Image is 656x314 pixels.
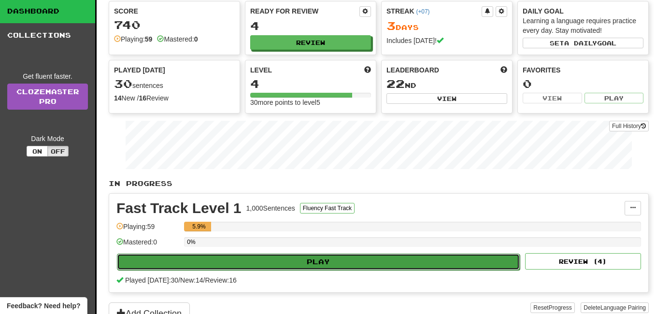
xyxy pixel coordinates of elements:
a: ClozemasterPro [7,84,88,110]
div: 0 [523,78,643,90]
button: Review [250,35,371,50]
div: Score [114,6,235,16]
div: 4 [250,20,371,32]
button: Play [117,254,520,270]
div: Mastered: 0 [116,237,179,253]
span: Score more points to level up [364,65,371,75]
strong: 14 [114,94,122,102]
span: Level [250,65,272,75]
div: Includes [DATE]! [386,36,507,45]
button: Review (4) [525,253,641,270]
button: Full History [609,121,649,131]
div: nd [386,78,507,90]
div: Mastered: [157,34,198,44]
div: Streak [386,6,482,16]
span: Open feedback widget [7,301,80,311]
span: / [178,276,180,284]
a: (+07) [416,8,429,15]
span: Leaderboard [386,65,439,75]
button: Off [47,146,69,157]
span: Language Pairing [600,304,646,311]
div: 4 [250,78,371,90]
div: Playing: 59 [116,222,179,238]
button: View [523,93,582,103]
span: 30 [114,77,132,90]
div: Daily Goal [523,6,643,16]
div: 30 more points to level 5 [250,98,371,107]
div: 740 [114,19,235,31]
p: In Progress [109,179,649,188]
div: Favorites [523,65,643,75]
button: Play [585,93,644,103]
span: Played [DATE]: 30 [125,276,178,284]
div: Ready for Review [250,6,359,16]
span: a daily [564,40,597,46]
span: / [203,276,205,284]
div: Day s [386,20,507,32]
span: New: 14 [180,276,203,284]
button: On [27,146,48,157]
div: sentences [114,78,235,90]
button: View [386,93,507,104]
div: Get fluent faster. [7,71,88,81]
span: This week in points, UTC [500,65,507,75]
div: Playing: [114,34,152,44]
span: Played [DATE] [114,65,165,75]
div: Learning a language requires practice every day. Stay motivated! [523,16,643,35]
div: Fast Track Level 1 [116,201,242,215]
div: 1,000 Sentences [246,203,295,213]
strong: 0 [194,35,198,43]
strong: 16 [139,94,146,102]
strong: 59 [145,35,153,43]
div: Dark Mode [7,134,88,143]
div: 5.9% [187,222,211,231]
span: Progress [549,304,572,311]
span: 3 [386,19,396,32]
button: ResetProgress [530,302,574,313]
button: Seta dailygoal [523,38,643,48]
span: Review: 16 [205,276,236,284]
button: DeleteLanguage Pairing [581,302,649,313]
button: Fluency Fast Track [300,203,355,214]
span: 22 [386,77,405,90]
div: New / Review [114,93,235,103]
